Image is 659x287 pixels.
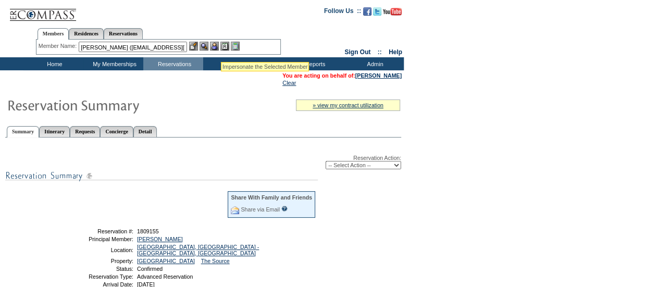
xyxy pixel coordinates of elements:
[373,10,381,17] a: Follow us on Twitter
[231,42,240,51] img: b_calculator.gif
[281,206,288,211] input: What is this?
[231,194,312,201] div: Share With Family and Friends
[137,228,159,234] span: 1809155
[355,72,402,79] a: [PERSON_NAME]
[203,57,284,70] td: Vacation Collection
[59,266,133,272] td: Status:
[137,236,183,242] a: [PERSON_NAME]
[83,57,143,70] td: My Memberships
[222,64,307,70] div: Impersonate the Selected Member
[7,126,39,138] a: Summary
[383,8,402,16] img: Subscribe to our YouTube Channel
[59,244,133,256] td: Location:
[373,7,381,16] img: Follow us on Twitter
[137,273,193,280] span: Advanced Reservation
[137,266,163,272] span: Confirmed
[70,126,100,137] a: Requests
[5,155,401,169] div: Reservation Action:
[284,57,344,70] td: Reports
[201,258,230,264] a: The Source
[210,42,219,51] img: Impersonate
[59,258,133,264] td: Property:
[324,6,361,19] td: Follow Us ::
[383,10,402,17] a: Subscribe to our YouTube Channel
[313,102,383,108] a: » view my contract utilization
[220,42,229,51] img: Reservations
[200,42,208,51] img: View
[143,57,203,70] td: Reservations
[344,48,370,56] a: Sign Out
[137,258,195,264] a: [GEOGRAPHIC_DATA]
[189,42,198,51] img: b_edit.gif
[23,57,83,70] td: Home
[282,80,296,86] a: Clear
[39,126,70,137] a: Itinerary
[344,57,404,70] td: Admin
[7,94,215,115] img: Reservaton Summary
[5,169,318,182] img: subTtlResSummary.gif
[39,42,79,51] div: Member Name:
[363,7,371,16] img: Become our fan on Facebook
[389,48,402,56] a: Help
[59,236,133,242] td: Principal Member:
[137,244,259,256] a: [GEOGRAPHIC_DATA], [GEOGRAPHIC_DATA] - [GEOGRAPHIC_DATA], [GEOGRAPHIC_DATA]
[100,126,133,137] a: Concierge
[378,48,382,56] span: ::
[59,273,133,280] td: Reservation Type:
[133,126,157,137] a: Detail
[104,28,143,39] a: Reservations
[59,228,133,234] td: Reservation #:
[282,72,402,79] span: You are acting on behalf of:
[38,28,69,40] a: Members
[241,206,280,213] a: Share via Email
[69,28,104,39] a: Residences
[363,10,371,17] a: Become our fan on Facebook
